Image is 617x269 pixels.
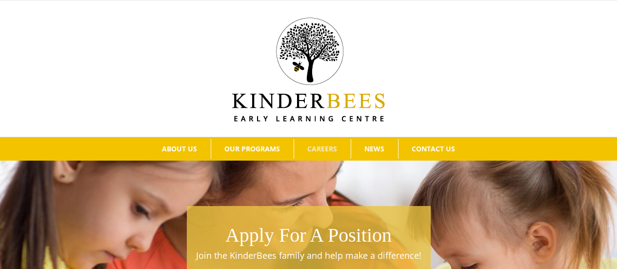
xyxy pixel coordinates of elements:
span: ABOUT US [162,145,197,152]
a: CAREERS [294,139,351,159]
a: OUR PROGRAMS [211,139,294,159]
a: ABOUT US [149,139,211,159]
span: NEWS [364,145,384,152]
img: Kinder Bees Logo [232,18,385,122]
span: CAREERS [307,145,337,152]
span: CONTACT US [412,145,455,152]
nav: Main Menu [15,137,602,161]
a: NEWS [351,139,398,159]
p: Join the KinderBees family and help make a difference! [192,249,426,262]
a: CONTACT US [398,139,469,159]
h1: Apply For A Position [192,222,426,249]
span: OUR PROGRAMS [224,145,280,152]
